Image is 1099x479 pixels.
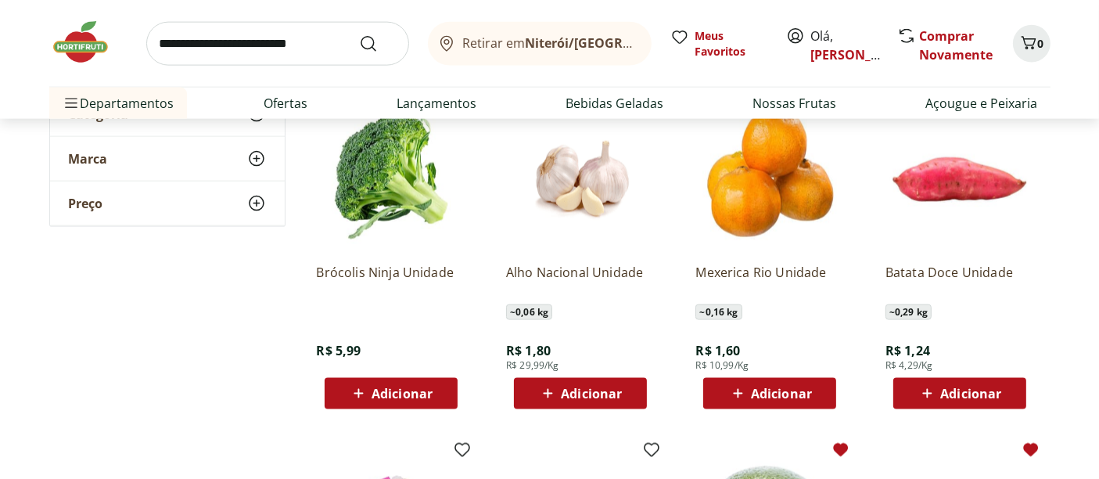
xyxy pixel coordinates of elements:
[514,378,647,409] button: Adicionar
[925,94,1037,113] a: Açougue e Peixaria
[146,22,409,66] input: search
[885,304,932,320] span: ~ 0,29 kg
[893,378,1026,409] button: Adicionar
[428,22,652,66] button: Retirar emNiterói/[GEOGRAPHIC_DATA]
[1013,25,1051,63] button: Carrinho
[317,342,361,359] span: R$ 5,99
[69,151,108,167] span: Marca
[264,94,307,113] a: Ofertas
[695,264,844,298] a: Mexerica Rio Unidade
[62,85,81,122] button: Menu
[752,94,836,113] a: Nossas Frutas
[49,19,127,66] img: Hortifruti
[506,304,552,320] span: ~ 0,06 kg
[50,137,285,181] button: Marca
[885,342,930,359] span: R$ 1,24
[885,103,1034,251] img: Batata Doce Unidade
[462,36,635,50] span: Retirar em
[506,103,655,251] img: Alho Nacional Unidade
[506,342,551,359] span: R$ 1,80
[811,27,881,64] span: Olá,
[561,387,622,400] span: Adicionar
[751,387,812,400] span: Adicionar
[397,94,476,113] a: Lançamentos
[940,387,1001,400] span: Adicionar
[506,264,655,298] a: Alho Nacional Unidade
[695,359,749,372] span: R$ 10,99/Kg
[695,103,844,251] img: Mexerica Rio Unidade
[62,85,174,122] span: Departamentos
[566,94,663,113] a: Bebidas Geladas
[885,264,1034,298] a: Batata Doce Unidade
[1038,36,1044,51] span: 0
[317,103,465,251] img: Brócolis Ninja Unidade
[69,196,103,211] span: Preço
[359,34,397,53] button: Submit Search
[670,28,767,59] a: Meus Favoritos
[695,28,767,59] span: Meus Favoritos
[50,182,285,225] button: Preço
[695,304,742,320] span: ~ 0,16 kg
[372,387,433,400] span: Adicionar
[885,359,933,372] span: R$ 4,29/Kg
[920,27,993,63] a: Comprar Novamente
[811,46,913,63] a: [PERSON_NAME]
[525,34,703,52] b: Niterói/[GEOGRAPHIC_DATA]
[506,359,559,372] span: R$ 29,99/Kg
[695,342,740,359] span: R$ 1,60
[325,378,458,409] button: Adicionar
[317,264,465,298] a: Brócolis Ninja Unidade
[703,378,836,409] button: Adicionar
